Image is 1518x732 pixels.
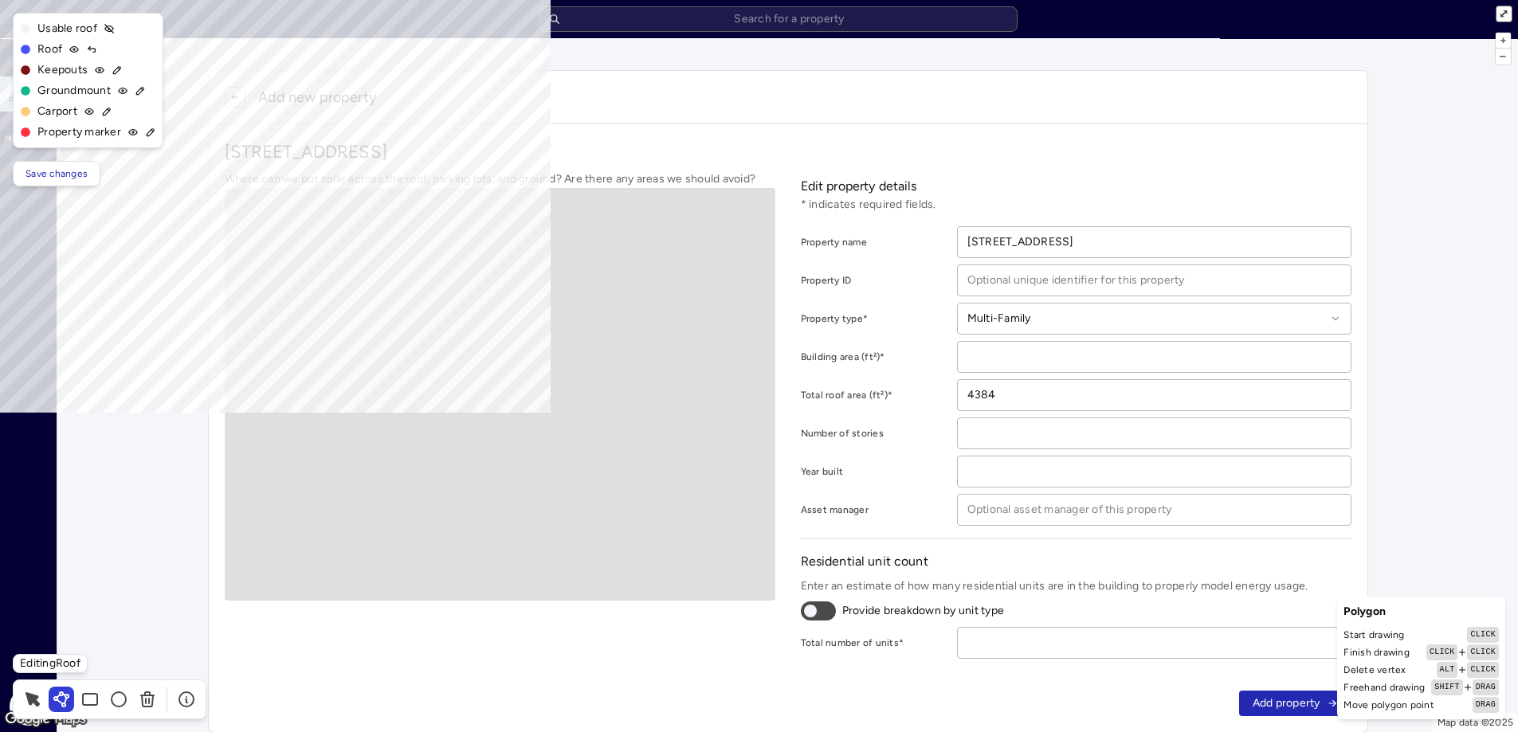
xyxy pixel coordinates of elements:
[1431,679,1463,695] div: shift
[1496,6,1512,22] button: ⤢
[1437,662,1458,678] div: alt
[1438,717,1514,728] li: Map data ©2025
[13,654,88,673] div: Editing Roof
[1467,662,1499,678] div: click
[1467,627,1499,643] div: click
[1343,627,1404,643] span: Start drawing
[1426,644,1458,660] div: click
[1473,679,1499,695] div: drag
[37,41,62,58] span: Roof
[1343,679,1425,695] span: Freehand drawing
[1343,662,1406,678] span: Delete vertex
[1467,644,1499,660] div: click
[1496,49,1511,64] button: –
[1496,33,1511,48] button: +
[37,123,121,141] span: Property marker
[25,166,88,182] span: Save changes
[37,82,111,100] span: Groundmount
[1473,697,1499,713] div: drag
[15,163,98,184] button: Save changes
[37,61,88,79] span: Keepouts
[1343,697,1434,713] span: Move polygon point
[37,103,77,120] span: Carport
[1343,644,1410,660] span: Finish drawing
[37,20,97,37] span: Usable roof
[1343,603,1499,620] span: Polygon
